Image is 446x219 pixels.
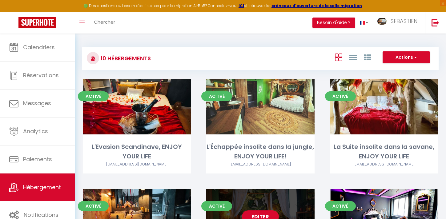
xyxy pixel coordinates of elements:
[23,99,51,107] span: Messages
[78,201,109,211] span: Activé
[312,18,355,28] button: Besoin d'aide ?
[99,51,151,65] h3: 10 Hébergements
[383,51,430,64] button: Actions
[5,2,23,21] button: Ouvrir le widget de chat LiveChat
[349,52,357,62] a: Vue en Liste
[330,142,438,161] div: La Suite insolite dans la savane, ENJOY YOUR LIFE
[78,91,109,101] span: Activé
[239,3,244,8] a: ICI
[89,12,120,34] a: Chercher
[24,211,58,219] span: Notifications
[23,127,48,135] span: Analytics
[206,142,314,161] div: L'Échappée insolite dans la jungle, ENJOY YOUR LIFE!
[201,201,232,211] span: Activé
[432,19,439,26] img: logout
[364,52,371,62] a: Vue par Groupe
[83,161,191,167] div: Airbnb
[23,183,61,191] span: Hébergement
[373,12,425,34] a: ... SEBASTIEN
[23,71,59,79] span: Réservations
[325,91,356,101] span: Activé
[201,91,232,101] span: Activé
[330,161,438,167] div: Airbnb
[391,17,417,25] span: SEBASTIEN
[420,191,441,214] iframe: Chat
[335,52,342,62] a: Vue en Box
[18,17,56,28] img: Super Booking
[325,201,356,211] span: Activé
[23,43,55,51] span: Calendriers
[206,161,314,167] div: Airbnb
[377,18,387,25] img: ...
[23,155,52,163] span: Paiements
[271,3,362,8] a: créneaux d'ouverture de la salle migration
[83,142,191,161] div: L'Evasion Scandinave, ENJOY YOUR LIFE
[94,19,115,25] span: Chercher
